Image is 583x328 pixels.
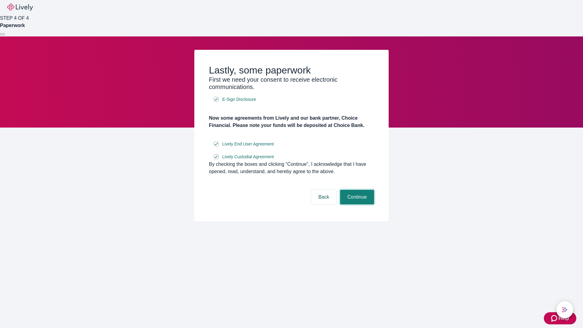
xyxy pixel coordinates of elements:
[222,96,256,103] span: E-Sign Disclosure
[209,76,374,91] h3: First we need your consent to receive electronic communications.
[221,153,275,161] a: e-sign disclosure document
[7,4,33,11] img: Lively
[340,190,374,204] button: Continue
[544,312,576,324] button: Zendesk support iconHelp
[562,307,568,313] svg: Lively AI Assistant
[222,141,274,147] span: Lively End User Agreement
[311,190,336,204] button: Back
[551,315,558,322] svg: Zendesk support icon
[222,154,274,160] span: Lively Custodial Agreement
[209,114,374,129] h4: Now some agreements from Lively and our bank partner, Choice Financial. Please note your funds wi...
[558,315,569,322] span: Help
[221,140,275,148] a: e-sign disclosure document
[556,301,573,318] button: chat
[209,161,374,175] div: By checking the boxes and clicking “Continue", I acknowledge that I have opened, read, understand...
[209,64,374,76] h2: Lastly, some paperwork
[221,96,257,103] a: e-sign disclosure document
